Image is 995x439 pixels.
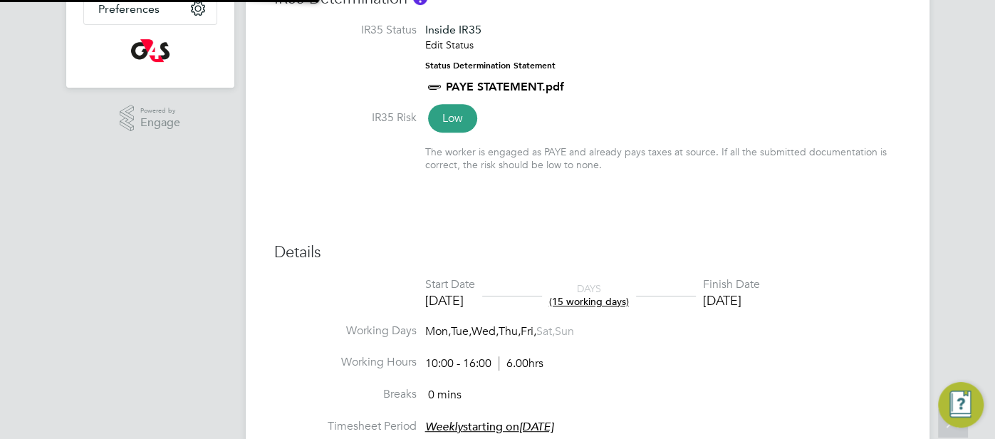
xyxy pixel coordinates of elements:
span: 6.00hrs [499,356,543,371]
span: Sat, [536,324,555,339]
span: Low [428,104,477,133]
span: Sun [555,324,574,339]
div: Finish Date [703,277,760,292]
span: Engage [140,117,180,129]
button: Engage Resource Center [938,382,984,428]
em: [DATE] [519,420,553,434]
label: Working Days [274,324,417,339]
label: IR35 Status [274,23,417,38]
img: g4s-logo-retina.png [131,39,170,62]
div: 10:00 - 16:00 [425,356,543,371]
strong: Status Determination Statement [425,61,556,71]
a: Powered byEngage [120,105,180,132]
em: Weekly [425,420,463,434]
span: Inside IR35 [425,23,481,36]
label: IR35 Risk [274,110,417,125]
div: [DATE] [703,292,760,309]
a: Edit Status [425,38,474,51]
span: Powered by [140,105,180,117]
div: The worker is engaged as PAYE and already pays taxes at source. If all the submitted documentatio... [425,145,901,171]
div: [DATE] [425,292,475,309]
h3: Details [274,242,901,263]
span: starting on [425,420,553,434]
label: Working Hours [274,355,417,370]
a: PAYE STATEMENT.pdf [446,80,564,93]
span: Preferences [98,2,160,16]
label: Breaks [274,387,417,402]
span: Tue, [451,324,472,339]
span: (15 working days) [549,295,629,308]
span: Wed, [472,324,499,339]
span: Thu, [499,324,521,339]
label: Timesheet Period [274,419,417,434]
span: 0 mins [428,388,462,402]
a: Go to home page [83,39,217,62]
div: DAYS [542,282,636,308]
span: Fri, [521,324,536,339]
span: Mon, [425,324,451,339]
div: Start Date [425,277,475,292]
